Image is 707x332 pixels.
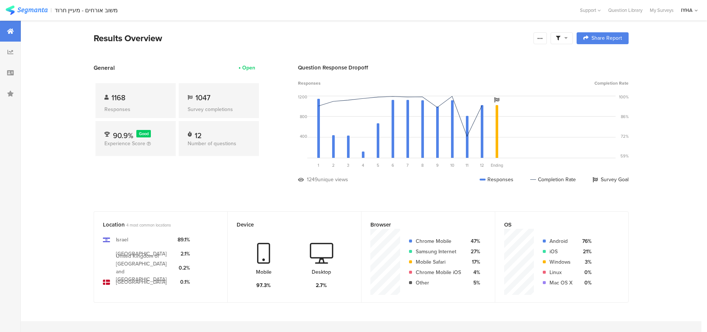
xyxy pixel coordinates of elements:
[55,7,118,14] div: משוב אורחים - מעיין חרוד
[318,162,319,168] span: 1
[416,268,461,276] div: Chrome Mobile iOS
[450,162,454,168] span: 10
[578,248,591,255] div: 21%
[116,252,172,283] div: United Kingdom of [GEOGRAPHIC_DATA] and [GEOGRAPHIC_DATA]
[494,97,499,102] i: Survey Goal
[104,140,145,147] span: Experience Score
[416,237,461,245] div: Chrome Mobile
[312,268,331,276] div: Desktop
[620,153,629,159] div: 59%
[591,36,622,41] span: Share Report
[94,32,530,45] div: Results Overview
[116,236,128,244] div: Israel
[104,105,167,113] div: Responses
[178,250,190,258] div: 2.1%
[593,176,629,183] div: Survey Goal
[621,114,629,120] div: 86%
[256,268,272,276] div: Mobile
[300,133,307,139] div: 400
[467,258,480,266] div: 17%
[466,162,468,168] span: 11
[578,237,591,245] div: 76%
[416,248,461,255] div: Samsung Internet
[307,176,318,183] div: 1249
[195,92,210,103] span: 1047
[51,6,52,14] div: |
[578,279,591,287] div: 0%
[480,162,484,168] span: 12
[188,140,236,147] span: Number of questions
[467,248,480,255] div: 27%
[300,114,307,120] div: 800
[646,7,677,14] a: My Surveys
[480,176,513,183] div: Responses
[195,130,202,137] div: 12
[549,248,573,255] div: iOS
[504,221,607,229] div: OS
[594,80,629,87] span: Completion Rate
[237,221,340,229] div: Device
[116,250,167,258] div: [GEOGRAPHIC_DATA]
[178,236,190,244] div: 89.1%
[489,162,504,168] div: Ending
[242,64,255,72] div: Open
[370,221,474,229] div: Browser
[111,92,126,103] span: 1168
[436,162,439,168] span: 9
[347,162,349,168] span: 3
[421,162,424,168] span: 8
[103,221,206,229] div: Location
[116,278,167,286] div: [GEOGRAPHIC_DATA]
[316,281,327,289] div: 2.7%
[416,279,461,287] div: Other
[578,258,591,266] div: 3%
[549,268,573,276] div: Linux
[318,176,348,183] div: unique views
[113,130,133,141] span: 90.9%
[178,264,190,272] div: 0.2%
[298,64,629,72] div: Question Response Dropoff
[94,64,115,72] span: General
[377,162,379,168] span: 5
[549,258,573,266] div: Windows
[362,162,364,168] span: 4
[621,133,629,139] div: 72%
[6,6,48,15] img: segmanta logo
[406,162,409,168] span: 7
[604,7,646,14] a: Question Library
[178,278,190,286] div: 0.1%
[578,268,591,276] div: 0%
[467,279,480,287] div: 5%
[530,176,576,183] div: Completion Rate
[619,94,629,100] div: 100%
[549,279,573,287] div: Mac OS X
[467,237,480,245] div: 47%
[549,237,573,245] div: Android
[681,7,693,14] div: IYHA
[188,105,250,113] div: Survey completions
[126,222,171,228] span: 4 most common locations
[416,258,461,266] div: Mobile Safari
[256,281,271,289] div: 97.3%
[298,80,321,87] span: Responses
[392,162,394,168] span: 6
[332,162,335,168] span: 2
[467,268,480,276] div: 4%
[580,4,601,16] div: Support
[298,94,307,100] div: 1200
[139,131,149,137] span: Good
